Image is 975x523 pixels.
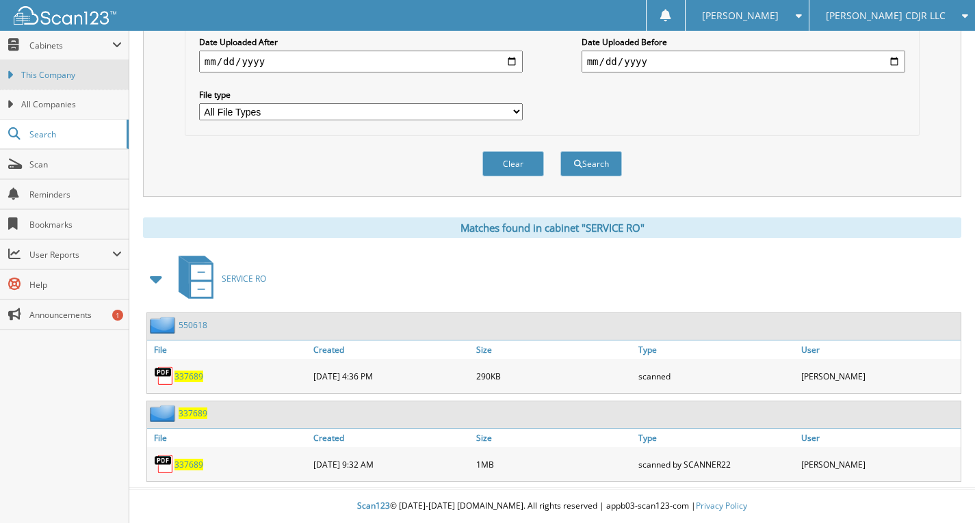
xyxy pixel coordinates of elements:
[29,129,120,140] span: Search
[14,6,116,25] img: scan123-logo-white.svg
[170,252,266,306] a: SERVICE RO
[174,371,203,382] a: 337689
[29,249,112,260] span: User Reports
[29,189,122,200] span: Reminders
[199,51,523,72] input: start
[635,429,798,447] a: Type
[29,219,122,230] span: Bookmarks
[199,36,523,48] label: Date Uploaded After
[199,89,523,100] label: File type
[310,429,473,447] a: Created
[150,405,179,422] img: folder2.png
[798,429,961,447] a: User
[473,429,636,447] a: Size
[179,407,207,419] a: 337689
[179,319,207,331] a: 550618
[29,159,122,170] span: Scan
[143,217,961,238] div: Matches found in cabinet "SERVICE RO"
[473,362,636,390] div: 290KB
[29,309,122,321] span: Announcements
[357,500,390,511] span: Scan123
[21,98,122,111] span: All Companies
[29,279,122,291] span: Help
[798,362,961,390] div: [PERSON_NAME]
[310,362,473,390] div: [DATE] 4:36 PM
[21,69,122,81] span: This Company
[702,12,779,20] span: [PERSON_NAME]
[635,340,798,359] a: Type
[112,310,123,321] div: 1
[310,451,473,478] div: [DATE] 9:32 AM
[482,151,544,176] button: Clear
[147,429,310,447] a: File
[635,451,798,478] div: scanned by SCANNER22
[582,36,906,48] label: Date Uploaded Before
[222,273,266,284] span: SERVICE RO
[154,366,174,386] img: PDF.png
[29,40,112,51] span: Cabinets
[129,490,975,523] div: © [DATE]-[DATE] [DOMAIN_NAME]. All rights reserved | appb03-scan123-com |
[147,340,310,359] a: File
[798,451,961,478] div: [PERSON_NAME]
[826,12,946,20] span: [PERSON_NAME] CDJR LLC
[174,459,203,470] a: 337689
[473,451,636,478] div: 1MB
[560,151,622,176] button: Search
[154,454,174,474] img: PDF.png
[150,317,179,334] img: folder2.png
[473,340,636,359] a: Size
[798,340,961,359] a: User
[310,340,473,359] a: Created
[582,51,906,72] input: end
[696,500,747,511] a: Privacy Policy
[635,362,798,390] div: scanned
